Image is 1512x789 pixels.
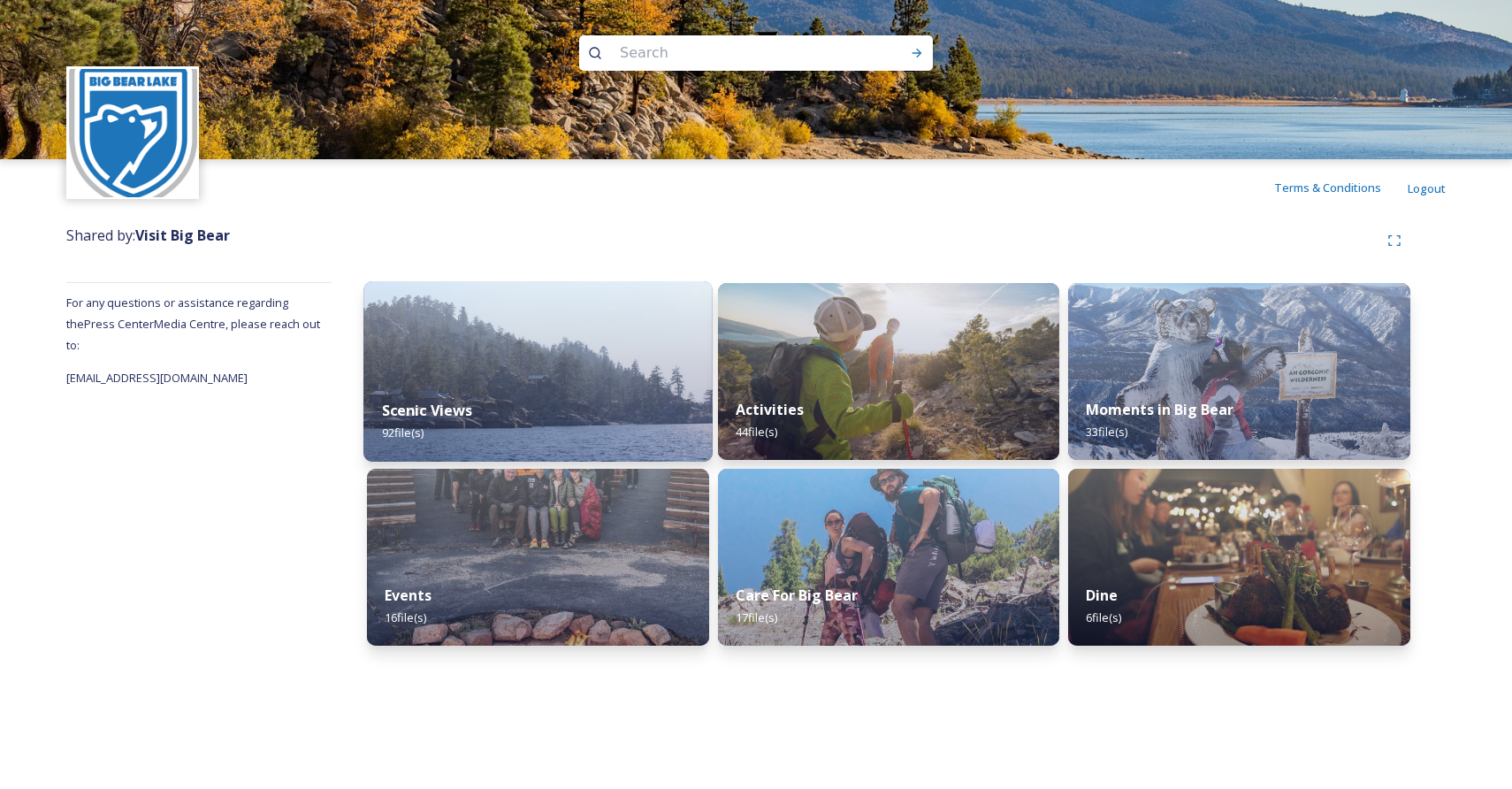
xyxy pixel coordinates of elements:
[1086,609,1121,625] span: 6 file(s)
[382,401,473,420] strong: Scenic Views
[1274,180,1381,195] span: Terms & Conditions
[66,370,248,386] span: [EMAIL_ADDRESS][DOMAIN_NAME]
[1086,586,1118,605] strong: Dine
[718,469,1060,646] img: 3070f280-6966-4d17-87be-4ba0483bc5f3.jpg
[367,469,709,646] img: 3709cda7-ada6-4bfc-9302-8106c3b893ca.jpg
[1068,469,1410,646] img: 5c217366-627b-4d21-aadd-e3d312c4726e.jpg
[135,226,230,245] strong: Visit Big Bear
[69,69,197,197] img: MemLogo_VBB_Primary_LOGO%20Badge%20%281%29%20%28Converted%29.png
[363,281,712,462] img: a9de79f1-3bfb-4a0d-aae7-764e426aa163.jpg
[385,586,431,605] strong: Events
[66,295,320,353] span: For any questions or assistance regarding the Press Center Media Centre, please reach out to:
[1086,424,1127,440] span: 33 file(s)
[382,425,424,440] span: 92 file(s)
[611,34,853,73] input: Search
[1274,177,1408,198] a: Terms & Conditions
[736,586,858,605] strong: Care For Big Bear
[736,609,777,625] span: 17 file(s)
[385,609,426,625] span: 16 file(s)
[736,424,777,440] span: 44 file(s)
[1068,283,1410,460] img: fed65964-e777-4513-875c-203820b03d7e.jpg
[718,283,1060,460] img: a7ebfd9a-967c-41d5-9942-63e0d684a6b6.jpg
[66,226,230,245] span: Shared by:
[1086,400,1233,419] strong: Moments in Big Bear
[736,400,804,419] strong: Activities
[1408,180,1446,196] span: Logout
